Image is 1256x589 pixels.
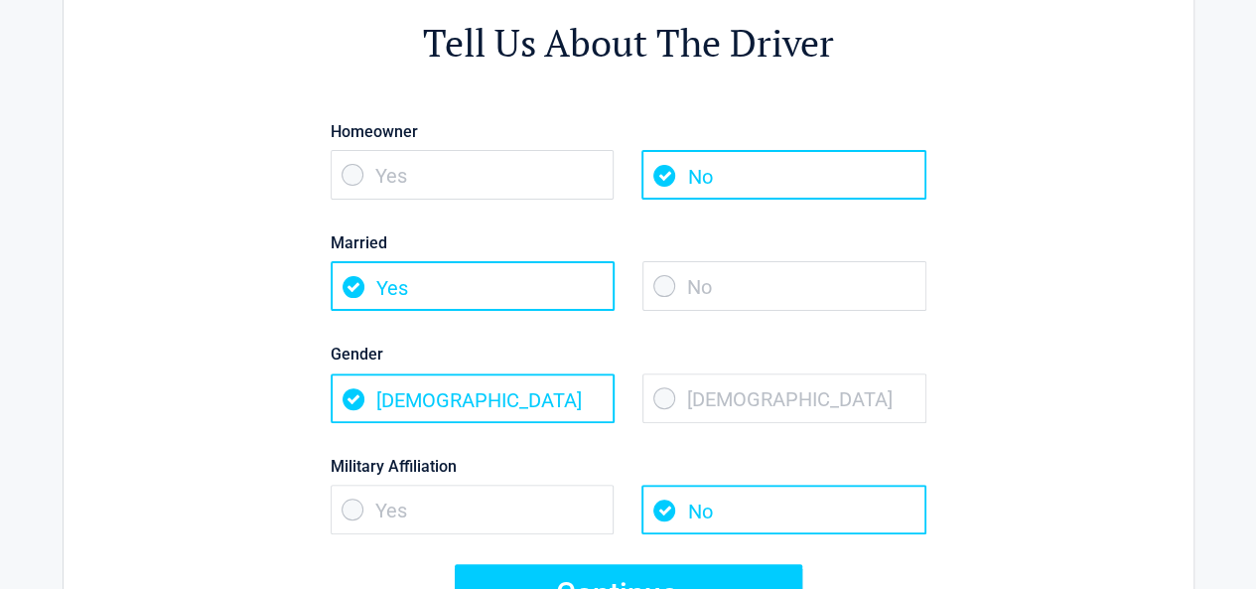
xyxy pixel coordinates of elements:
span: Yes [331,150,615,200]
span: No [642,261,926,311]
span: No [641,150,925,200]
h2: Tell Us About The Driver [173,18,1084,69]
span: Yes [331,485,615,534]
label: Military Affiliation [331,453,926,480]
span: Yes [331,261,615,311]
label: Homeowner [331,118,926,145]
label: Married [331,229,926,256]
span: No [641,485,925,534]
span: [DEMOGRAPHIC_DATA] [331,373,615,423]
label: Gender [331,341,926,368]
span: [DEMOGRAPHIC_DATA] [642,373,926,423]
